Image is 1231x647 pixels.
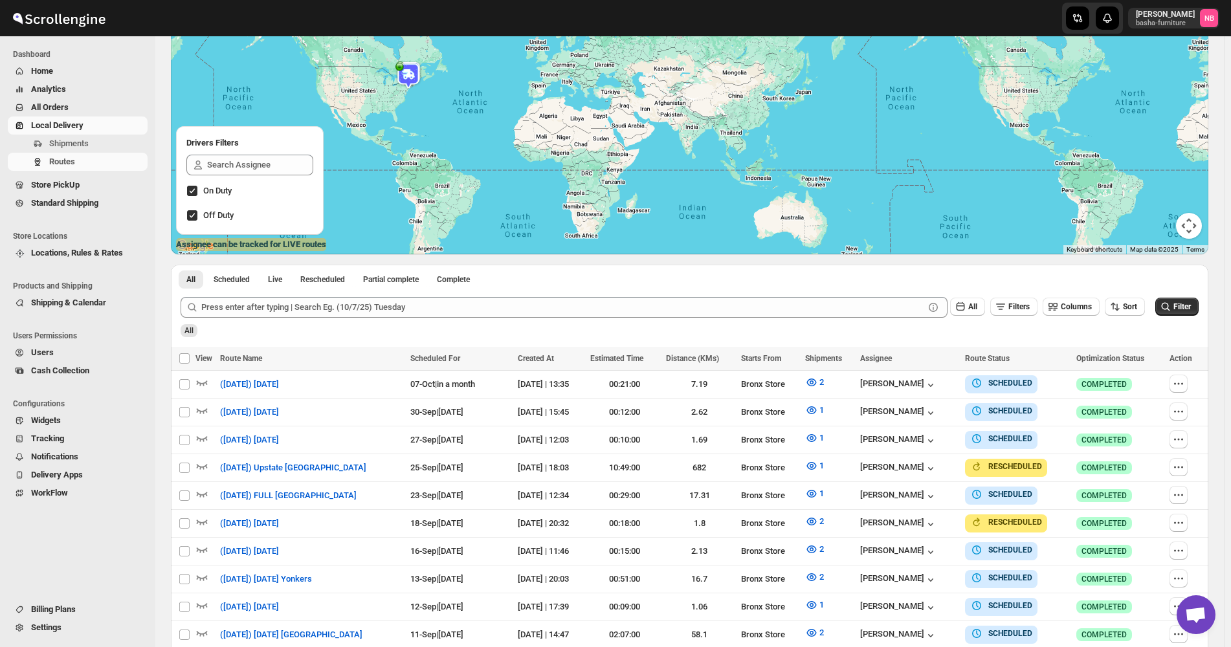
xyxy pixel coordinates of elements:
[518,406,582,419] div: [DATE] | 15:45
[988,490,1032,499] b: SCHEDULED
[741,354,781,363] span: Starts From
[300,274,345,285] span: Rescheduled
[8,362,148,380] button: Cash Collection
[860,490,937,503] div: [PERSON_NAME]
[220,378,279,391] span: ([DATE]) [DATE]
[860,601,937,614] div: [PERSON_NAME]
[797,455,832,476] button: 1
[220,489,357,502] span: ([DATE]) FULL [GEOGRAPHIC_DATA]
[212,485,364,506] button: ([DATE]) FULL [GEOGRAPHIC_DATA]
[31,604,76,614] span: Billing Plans
[518,545,582,558] div: [DATE] | 11:46
[797,511,832,532] button: 2
[1105,298,1145,316] button: Sort
[410,574,463,584] span: 13-Sep | [DATE]
[8,153,148,171] button: Routes
[1128,8,1219,28] button: User menu
[220,628,362,641] span: ([DATE]) [DATE] [GEOGRAPHIC_DATA]
[860,354,892,363] span: Assignee
[590,461,658,474] div: 10:49:00
[220,600,279,613] span: ([DATE]) [DATE]
[13,281,149,291] span: Products and Shipping
[666,378,733,391] div: 7.19
[31,433,64,443] span: Tracking
[590,433,658,446] div: 00:10:00
[31,470,83,479] span: Delivery Apps
[666,628,733,641] div: 58.1
[797,539,832,560] button: 2
[988,378,1032,388] b: SCHEDULED
[220,406,279,419] span: ([DATE]) [DATE]
[797,372,832,393] button: 2
[212,374,287,395] button: ([DATE]) [DATE]
[220,517,279,530] span: ([DATE]) [DATE]
[819,433,824,443] span: 1
[220,545,279,558] span: ([DATE]) [DATE]
[8,619,148,637] button: Settings
[1081,490,1127,501] span: COMPLETED
[1170,354,1192,363] span: Action
[590,354,643,363] span: Estimated Time
[10,2,107,34] img: ScrollEngine
[666,517,733,530] div: 1.8
[49,138,89,148] span: Shipments
[8,600,148,619] button: Billing Plans
[970,627,1032,640] button: SCHEDULED
[666,461,733,474] div: 682
[518,628,582,641] div: [DATE] | 14:47
[8,484,148,502] button: WorkFlow
[31,415,61,425] span: Widgets
[186,137,313,149] h2: Drivers Filters
[31,248,123,258] span: Locations, Rules & Rates
[741,378,797,391] div: Bronx Store
[988,573,1032,582] b: SCHEDULED
[970,460,1042,473] button: RESCHEDULED
[410,518,463,528] span: 18-Sep | [DATE]
[797,567,832,587] button: 2
[860,406,937,419] button: [PERSON_NAME]
[8,466,148,484] button: Delivery Apps
[1155,298,1199,316] button: Filter
[819,544,824,554] span: 2
[410,630,463,639] span: 11-Sep | [DATE]
[1081,407,1127,417] span: COMPLETED
[819,572,824,582] span: 2
[666,600,733,613] div: 1.06
[741,600,797,613] div: Bronx Store
[410,354,460,363] span: Scheduled For
[970,599,1032,612] button: SCHEDULED
[31,66,53,76] span: Home
[207,155,313,175] input: Search Assignee
[31,298,106,307] span: Shipping & Calendar
[1176,213,1202,239] button: Map camera controls
[819,628,824,637] span: 2
[590,573,658,586] div: 00:51:00
[212,569,320,589] button: ([DATE]) [DATE] Yonkers
[518,517,582,530] div: [DATE] | 20:32
[590,406,658,419] div: 00:12:00
[268,274,282,285] span: Live
[174,237,217,254] img: Google
[860,573,937,586] button: [PERSON_NAME]
[31,347,54,357] span: Users
[988,518,1042,527] b: RESCHEDULED
[31,198,98,208] span: Standard Shipping
[31,120,83,130] span: Local Delivery
[666,433,733,446] div: 1.69
[819,516,824,526] span: 2
[8,294,148,312] button: Shipping & Calendar
[203,186,232,195] span: On Duty
[1081,602,1127,612] span: COMPLETED
[13,399,149,409] span: Configurations
[1186,246,1204,253] a: Terms (opens in new tab)
[860,518,937,531] button: [PERSON_NAME]
[590,545,658,558] div: 00:15:00
[666,406,733,419] div: 2.62
[666,354,719,363] span: Distance (KMs)
[410,407,463,417] span: 30-Sep | [DATE]
[1173,302,1191,311] span: Filter
[220,354,262,363] span: Route Name
[860,629,937,642] button: [PERSON_NAME]
[968,302,977,311] span: All
[741,461,797,474] div: Bronx Store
